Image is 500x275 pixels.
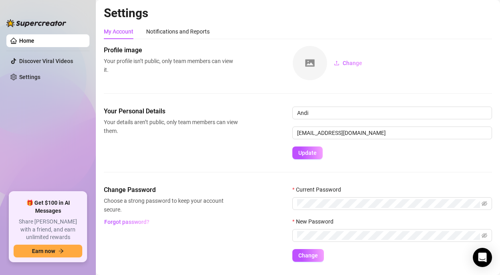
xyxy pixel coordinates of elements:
span: Choose a strong password to keep your account secure. [104,196,238,214]
span: Forgot password? [104,219,149,225]
button: Forgot password? [104,216,149,228]
h2: Settings [104,6,492,21]
a: Discover Viral Videos [19,58,73,64]
span: 🎁 Get $100 in AI Messages [14,199,82,215]
button: Change [292,249,324,262]
span: Change Password [104,185,238,195]
a: Home [19,38,34,44]
span: Your profile isn’t public, only team members can view it. [104,57,238,74]
span: Earn now [32,248,55,254]
label: New Password [292,217,339,226]
span: Update [298,150,317,156]
span: arrow-right [58,248,64,254]
input: Current Password [297,199,480,208]
button: Change [327,57,369,69]
span: eye-invisible [482,233,487,238]
span: Change [343,60,362,66]
span: upload [334,60,339,66]
img: logo-BBDzfeDw.svg [6,19,66,27]
input: New Password [297,231,480,240]
div: My Account [104,27,133,36]
input: Enter name [292,107,492,119]
button: Update [292,146,323,159]
span: Change [298,252,318,259]
img: square-placeholder.png [293,46,327,80]
span: Share [PERSON_NAME] with a friend, and earn unlimited rewards [14,218,82,241]
input: Enter new email [292,127,492,139]
div: Open Intercom Messenger [473,248,492,267]
button: Earn nowarrow-right [14,245,82,257]
span: Profile image [104,46,238,55]
span: Your Personal Details [104,107,238,116]
label: Current Password [292,185,346,194]
a: Settings [19,74,40,80]
span: Your details aren’t public, only team members can view them. [104,118,238,135]
div: Notifications and Reports [146,27,210,36]
span: eye-invisible [482,201,487,206]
